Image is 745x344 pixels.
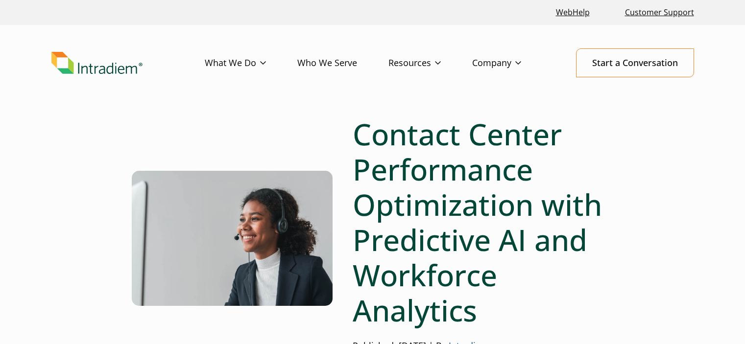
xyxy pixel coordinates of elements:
[51,52,143,74] img: Intradiem
[51,52,205,74] a: Link to homepage of Intradiem
[205,49,297,77] a: What We Do
[621,2,698,23] a: Customer Support
[388,49,472,77] a: Resources
[576,48,694,77] a: Start a Conversation
[472,49,553,77] a: Company
[552,2,594,23] a: Link opens in a new window
[353,116,614,328] h1: Contact Center Performance Optimization with Predictive AI and Workforce Analytics
[297,49,388,77] a: Who We Serve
